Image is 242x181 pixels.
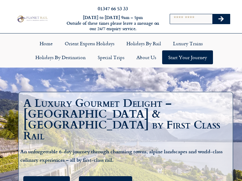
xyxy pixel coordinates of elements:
[16,15,48,23] img: Planet Rail Train Holidays Logo
[29,50,92,64] a: Holidays by Destination
[162,50,213,64] a: Start your Journey
[34,37,59,50] a: Home
[23,98,231,141] h1: A Luxury Gourmet Delight – [GEOGRAPHIC_DATA] & [GEOGRAPHIC_DATA] by First Class Rail
[130,50,162,64] a: About Us
[92,50,130,64] a: Special Trips
[212,14,230,24] button: Search
[66,15,160,32] h6: [DATE] to [DATE] 9am – 5pm Outside of these times please leave a message on our 24/7 enquiry serv...
[20,148,223,163] b: An unforgettable 6-day journey through charming towns, alpine landscapes and world-class culinary...
[98,5,128,12] a: 01347 66 53 33
[3,37,239,64] nav: Menu
[167,37,209,50] a: Luxury Trains
[59,37,120,50] a: Orient Express Holidays
[120,37,167,50] a: Holidays by Rail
